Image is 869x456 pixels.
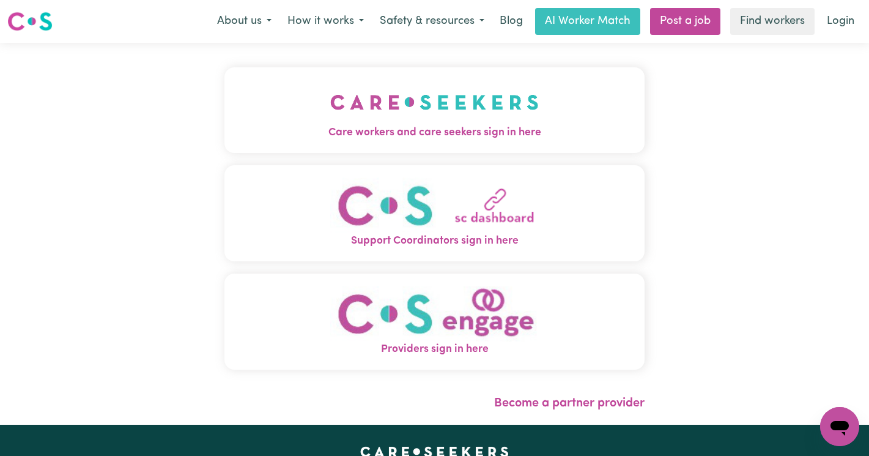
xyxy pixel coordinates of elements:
[820,407,859,446] iframe: Button to launch messaging window
[535,8,640,35] a: AI Worker Match
[279,9,372,34] button: How it works
[650,8,720,35] a: Post a job
[209,9,279,34] button: About us
[819,8,862,35] a: Login
[224,67,645,153] button: Care workers and care seekers sign in here
[7,10,53,32] img: Careseekers logo
[494,397,645,409] a: Become a partner provider
[224,125,645,141] span: Care workers and care seekers sign in here
[224,233,645,249] span: Support Coordinators sign in here
[372,9,492,34] button: Safety & resources
[7,7,53,36] a: Careseekers logo
[224,342,645,357] span: Providers sign in here
[224,274,645,370] button: Providers sign in here
[730,8,815,35] a: Find workers
[224,165,645,261] button: Support Coordinators sign in here
[492,8,530,35] a: Blog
